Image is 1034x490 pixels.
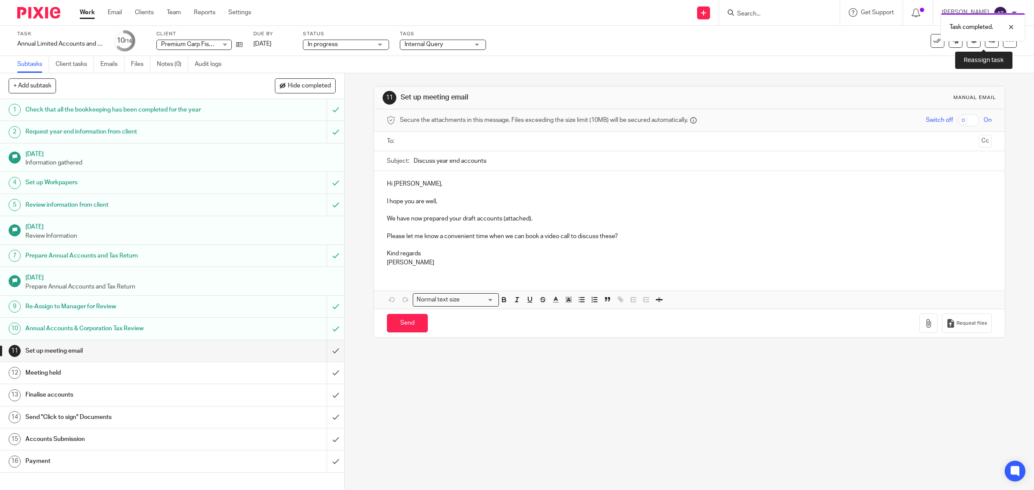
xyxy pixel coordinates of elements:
a: Emails [100,56,125,73]
label: Tags [400,31,486,37]
label: Status [303,31,389,37]
div: 13 [9,389,21,401]
a: Subtasks [17,56,49,73]
h1: [DATE] [25,271,336,282]
img: svg%3E [994,6,1007,20]
h1: Review information from client [25,198,221,211]
span: Secure the attachments in this message. Files exceeding the size limit (10MB) will be secured aut... [400,116,688,124]
p: I hope you are well, [387,197,992,206]
a: Notes (0) [157,56,188,73]
h1: Set up meeting email [401,93,707,102]
h1: [DATE] [25,148,336,158]
span: Internal Query [405,41,443,47]
h1: [DATE] [25,220,336,231]
button: + Add subtask [9,78,56,93]
div: 2 [9,126,21,138]
label: Due by [253,31,292,37]
h1: Check that all the bookkeeping has been completed for the year [25,103,221,116]
input: Send [387,314,428,332]
a: Work [80,8,95,17]
div: 10 [9,323,21,335]
h1: Meeting held [25,366,221,379]
div: 11 [383,91,396,105]
div: Manual email [953,94,996,101]
img: Pixie [17,7,60,19]
span: On [984,116,992,124]
p: Please let me know a convenient time when we can book a video call to discuss these? [387,232,992,241]
div: Search for option [413,293,499,307]
h1: Accounts Submission [25,433,221,446]
h1: Prepare Annual Accounts and Tax Return [25,249,221,262]
a: Email [108,8,122,17]
label: Task [17,31,103,37]
div: 9 [9,301,21,313]
button: Request files [942,313,992,333]
span: In progress [308,41,338,47]
span: Hide completed [288,83,331,90]
h1: Set up meeting email [25,344,221,357]
a: Clients [135,8,154,17]
input: Search for option [463,295,494,304]
span: Request files [956,320,987,327]
span: Switch off [926,116,953,124]
a: Client tasks [56,56,94,73]
p: [PERSON_NAME] [387,258,992,267]
p: Review Information [25,232,336,240]
div: 7 [9,250,21,262]
button: Cc [979,135,992,148]
p: Prepare Annual Accounts and Tax Return [25,282,336,291]
span: Normal text size [415,295,462,304]
span: [DATE] [253,41,271,47]
div: 11 [9,345,21,357]
p: We have now prepared your draft accounts (attached). [387,214,992,223]
label: To: [387,137,396,146]
a: Team [167,8,181,17]
div: 15 [9,433,21,445]
div: 1 [9,104,21,116]
div: 5 [9,199,21,211]
a: Files [131,56,150,73]
label: Subject: [387,157,409,165]
h1: Set up Workpapers [25,176,221,189]
div: Annual Limited Accounts and Corporation Tax Return [17,40,103,48]
button: Hide completed [275,78,336,93]
div: 16 [9,456,21,468]
p: Task completed. [950,23,993,31]
a: Audit logs [195,56,228,73]
div: 12 [9,367,21,379]
label: Client [156,31,243,37]
h1: Re-Assign to Manager for Review [25,300,221,313]
h1: Payment [25,455,221,468]
p: Hi [PERSON_NAME], [387,180,992,188]
h1: Request year end information from client [25,125,221,138]
h1: Finalise accounts [25,388,221,401]
h1: Send "Click to sign" Documents [25,411,221,424]
div: 14 [9,411,21,423]
a: Settings [228,8,251,17]
p: Kind regards [387,249,992,258]
span: Premium Carp Fishing Limited [161,41,242,47]
small: /16 [125,39,132,43]
div: 4 [9,177,21,189]
h1: Annual Accounts & Corporation Tax Review [25,322,221,335]
p: Information gathered [25,158,336,167]
div: 10 [117,36,132,46]
a: Reports [194,8,215,17]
